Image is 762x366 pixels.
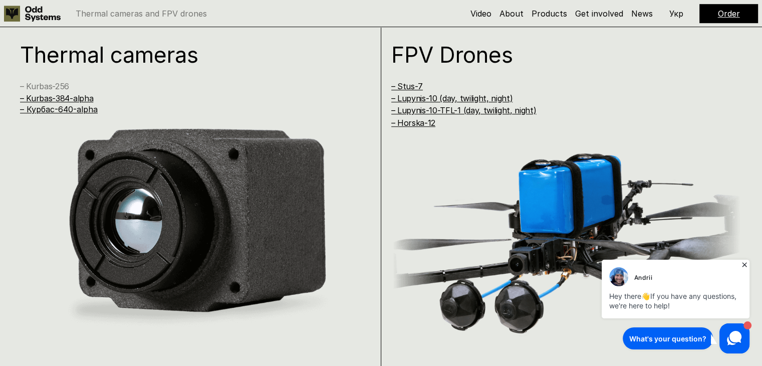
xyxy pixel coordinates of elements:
[599,257,752,356] iframe: HelpCrunch
[532,9,567,19] a: Products
[669,10,683,18] p: Укр
[631,9,653,19] a: News
[76,10,207,18] p: Thermal cameras and FPV drones
[391,105,537,115] a: – Lupynis-10-TFL-1 (day, twilight, night)
[575,9,623,19] a: Get involved
[20,44,350,66] h1: Thermal cameras
[718,9,740,19] a: Order
[20,104,98,114] a: – Курбас-640-alpha
[20,81,69,91] a: – Kurbas-256
[391,118,435,128] a: – Horska-12
[470,9,491,19] a: Video
[391,81,423,91] a: – Stus-7
[391,93,513,103] a: – Lupynis-10 (day, twilight, night)
[20,93,93,103] a: – Kurbas-384-alpha
[499,9,524,19] a: About
[391,44,721,66] h1: FPV Drones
